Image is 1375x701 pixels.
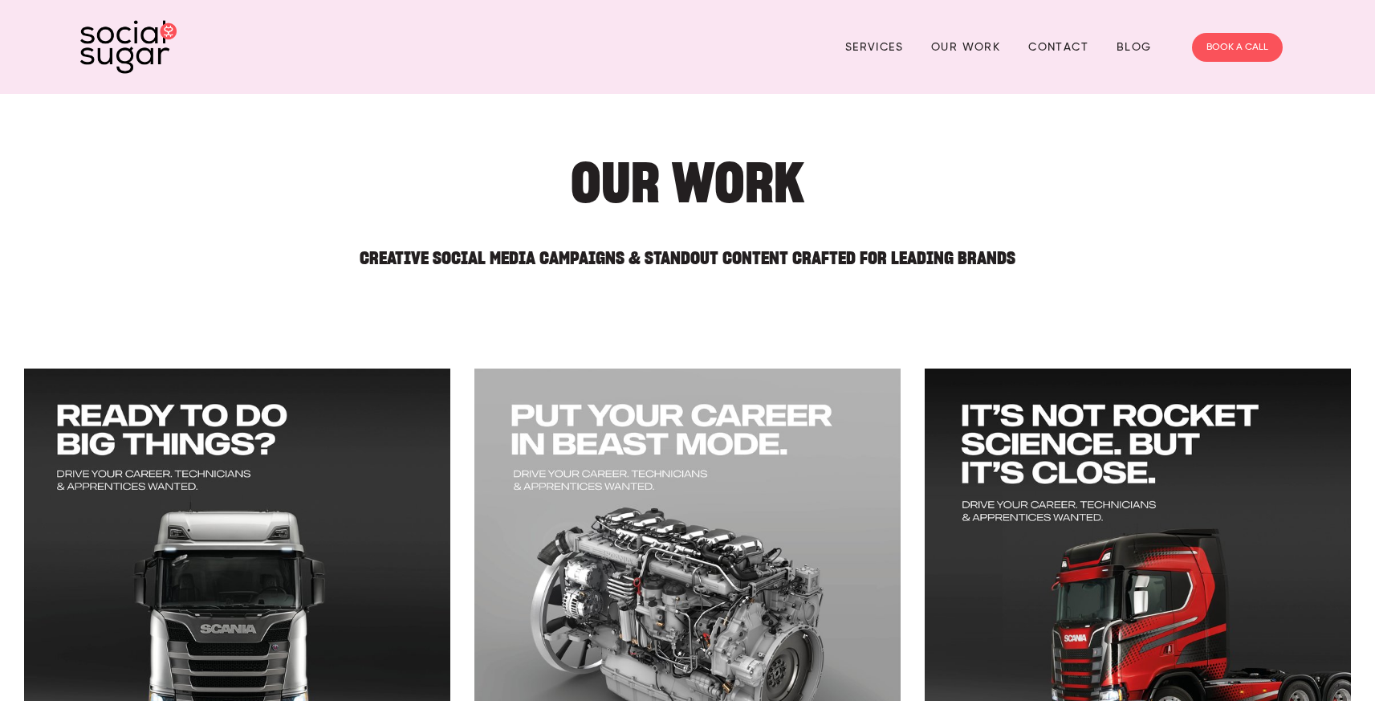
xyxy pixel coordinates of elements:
h1: Our Work [163,158,1212,207]
a: Blog [1117,35,1152,59]
a: Our Work [931,35,1000,59]
img: SocialSugar [80,20,177,74]
a: Services [845,35,903,59]
h2: Creative Social Media Campaigns & Standout Content Crafted for Leading Brands [163,234,1212,267]
a: Contact [1028,35,1088,59]
a: BOOK A CALL [1192,33,1283,62]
